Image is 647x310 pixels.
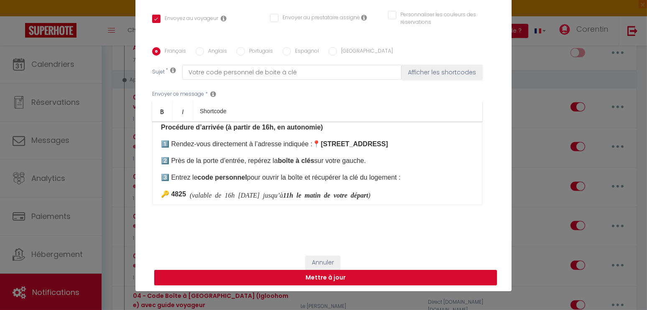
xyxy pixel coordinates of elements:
[361,14,367,21] i: Envoyer au prestataire si il est assigné
[152,68,165,77] label: Sujet
[193,101,233,121] a: Shortcode
[190,191,370,198] i: (valable de 16h [DATE] jusqu’à )
[245,47,273,56] label: Portugais
[321,140,388,147] strong: [STREET_ADDRESS]
[161,124,323,131] b: ​Procédure d’arrivée (à partir de 16h, en autonomie)
[152,101,173,121] a: Bold
[198,174,247,181] b: code personnel
[154,270,497,286] button: Mettre à jour
[204,47,227,56] label: Anglais
[161,139,474,149] p: 1️⃣ Rendez-vous directement à l’adresse indiquée :📍​
[337,47,393,56] label: [GEOGRAPHIC_DATA]
[170,67,176,74] i: Subject
[402,65,482,80] button: Afficher les shortcodes
[161,191,186,198] b: 🔑 4825
[161,173,474,183] p: 3️⃣ Entrez le pour ouvrir la boîte et récupérer la clé du logement :
[283,191,368,198] b: 11h le matin de votre départ
[210,91,216,97] i: Message
[291,47,319,56] label: Espagnol
[221,15,227,22] i: Envoyer au voyageur
[161,156,474,166] p: 2️⃣ Près de la porte d’entrée, repérez la sur votre gauche.
[173,101,193,121] a: Italic
[160,47,186,56] label: Français
[306,256,340,270] button: Annuler
[278,157,314,164] b: boîte à clés
[152,90,204,98] label: Envoyer ce message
